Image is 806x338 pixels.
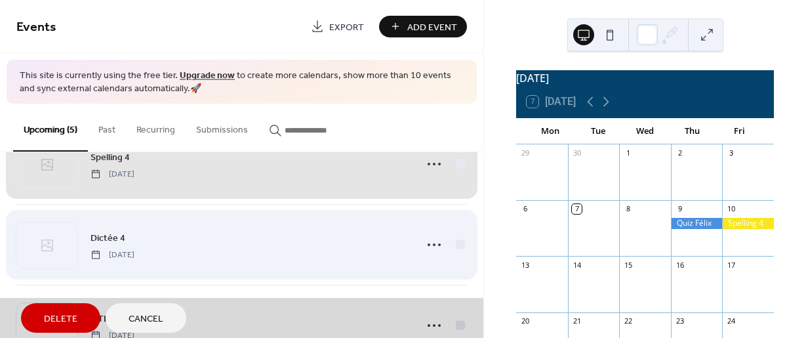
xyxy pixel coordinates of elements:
[520,204,530,214] div: 6
[623,260,633,270] div: 15
[622,118,669,144] div: Wed
[623,148,633,158] div: 1
[722,274,774,285] div: Problem Solver 5
[623,316,633,326] div: 22
[675,260,685,270] div: 16
[675,316,685,326] div: 23
[675,204,685,214] div: 9
[44,312,77,326] span: Delete
[574,118,622,144] div: Tue
[180,67,235,85] a: Upgrade now
[669,118,716,144] div: Thu
[301,16,374,37] a: Export
[671,218,723,229] div: Quiz Félix
[379,16,467,37] button: Add Event
[329,20,364,34] span: Export
[675,148,685,158] div: 2
[722,218,774,229] div: Spelling 4
[88,104,126,150] button: Past
[671,274,723,285] div: MTLJ 5
[726,260,736,270] div: 17
[572,260,582,270] div: 14
[572,204,582,214] div: 7
[623,204,633,214] div: 8
[726,316,736,326] div: 24
[186,104,258,150] button: Submissions
[407,20,457,34] span: Add Event
[13,104,88,152] button: Upcoming (5)
[572,148,582,158] div: 30
[126,104,186,150] button: Recurring
[520,316,530,326] div: 20
[716,118,763,144] div: Fri
[20,70,464,95] span: This site is currently using the free tier. to create more calendars, show more than 10 events an...
[129,312,163,326] span: Cancel
[520,260,530,270] div: 13
[520,148,530,158] div: 29
[726,204,736,214] div: 10
[16,14,56,40] span: Events
[516,70,774,86] div: [DATE]
[527,118,574,144] div: Mon
[572,316,582,326] div: 21
[106,303,186,333] button: Cancel
[568,274,620,285] div: Dictée 4
[726,148,736,158] div: 3
[21,303,100,333] button: Delete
